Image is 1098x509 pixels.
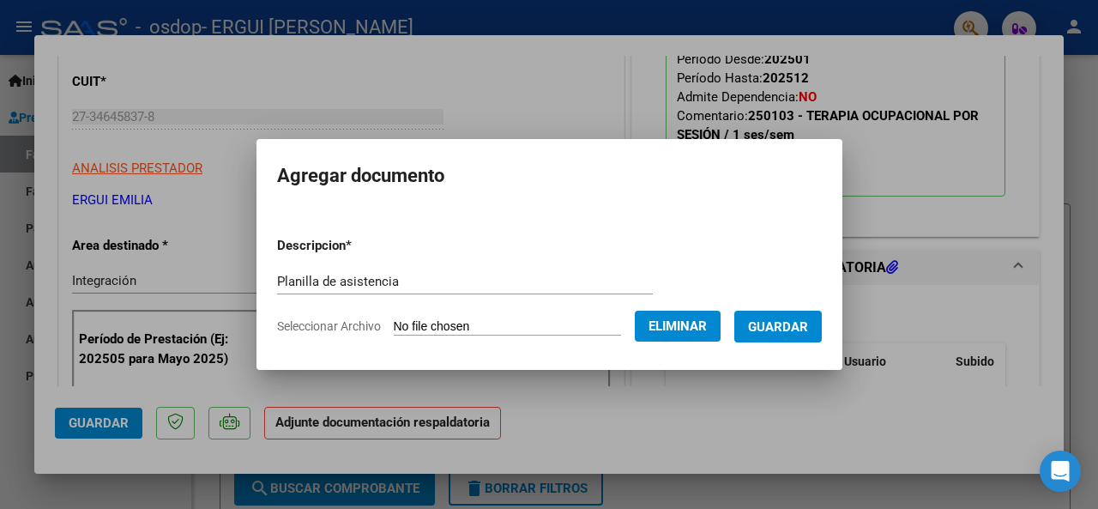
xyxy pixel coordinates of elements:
[635,311,721,342] button: Eliminar
[649,318,707,334] span: Eliminar
[748,319,808,335] span: Guardar
[277,236,441,256] p: Descripcion
[277,319,381,333] span: Seleccionar Archivo
[277,160,822,192] h2: Agregar documento
[734,311,822,342] button: Guardar
[1040,451,1081,492] div: Open Intercom Messenger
